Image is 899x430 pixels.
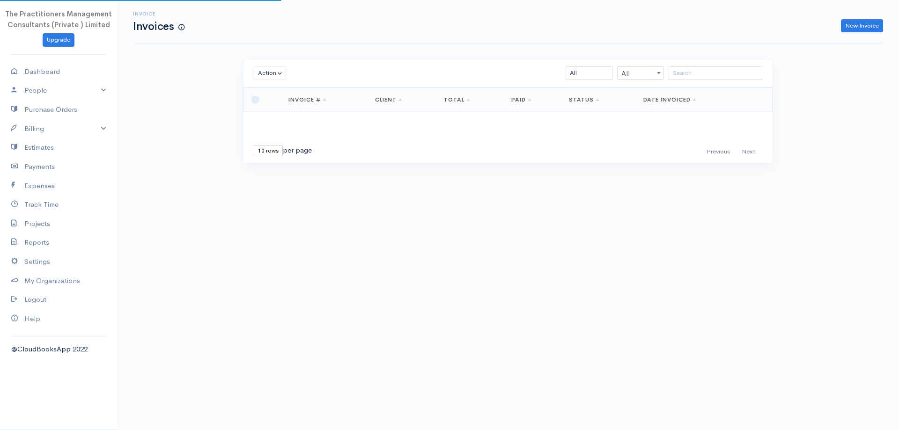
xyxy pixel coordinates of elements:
[444,96,470,103] a: Total
[178,23,184,31] span: How to create your first Invoice?
[569,96,599,103] a: Status
[5,9,112,29] span: The Practitioners Management Consultants (Private ) Limited
[643,96,696,103] a: Date Invoiced
[133,21,184,32] h1: Invoices
[288,96,326,103] a: Invoice #
[133,11,184,16] h6: Invoice
[841,19,883,33] a: New Invoice
[11,344,106,355] div: @CloudBooksApp 2022
[254,66,286,80] button: Action
[375,96,402,103] a: Client
[43,33,74,47] a: Upgrade
[511,96,531,103] a: Paid
[617,66,664,80] span: All
[618,67,663,80] span: All
[669,66,762,80] input: Search
[254,145,312,156] div: per page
